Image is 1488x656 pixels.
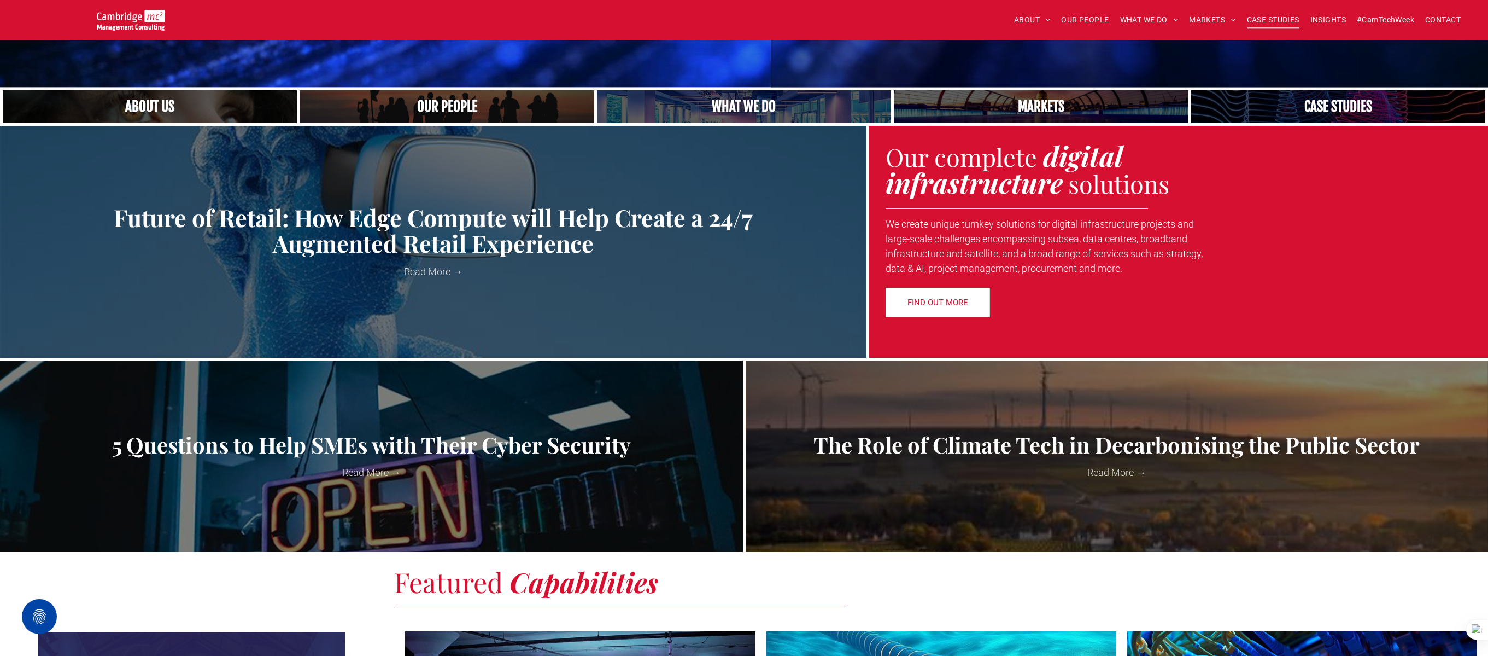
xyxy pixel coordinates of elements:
a: #CamTechWeek [1351,11,1420,28]
span: We create unique turnkey solutions for digital infrastructure projects and large-scale challenges... [886,218,1203,274]
a: ABOUT [1009,11,1056,28]
a: FIND OUT MORE [886,288,990,317]
a: MARKETS [1184,11,1241,28]
a: 5 Questions to Help SMEs with Their Cyber Security [8,433,735,457]
a: The Role of Climate Tech in Decarbonising the Public Sector [754,433,1480,457]
a: Read More → [8,465,735,480]
a: A crowd in silhouette at sunset, on a rise or lookout point [300,90,594,123]
a: Read More → [8,264,858,279]
strong: Capabilities [509,564,658,600]
a: Cambridge Tech Week | Cambridge Management Consulting is proud to be the first Diamond Sponsor of... [38,634,345,645]
a: OUR PEOPLE [1056,11,1114,28]
a: CONTACT [1420,11,1466,28]
a: A yoga teacher lifting his whole body off the ground in the peacock pose [597,90,891,123]
span: FIND OUT MORE [907,289,968,316]
a: Close up of woman's face, centered on her eyes [3,90,297,123]
a: Future of Retail: How Edge Compute will Help Create a 24/7 Augmented Retail Experience [8,205,858,257]
a: INSIGHTS [1305,11,1351,28]
img: Cambridge MC Logo, digital transformation [97,10,165,31]
strong: infrastructure [886,164,1063,201]
span: solutions [1068,167,1169,200]
a: Read More → [754,465,1480,480]
a: WHAT WE DO [1115,11,1184,28]
a: Your Business Transformed | Cambridge Management Consulting [97,11,165,23]
span: CASE STUDIES [1247,11,1299,28]
span: Featured [394,564,503,600]
a: Case Studies | Cambridge Management Consulting > Case Studies [1191,90,1485,123]
span: Our complete [886,140,1037,173]
a: CASE STUDIES [1241,11,1305,28]
strong: digital [1043,137,1123,174]
a: Telecoms | Decades of Experience Across Multiple Industries & Regions [894,90,1188,123]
